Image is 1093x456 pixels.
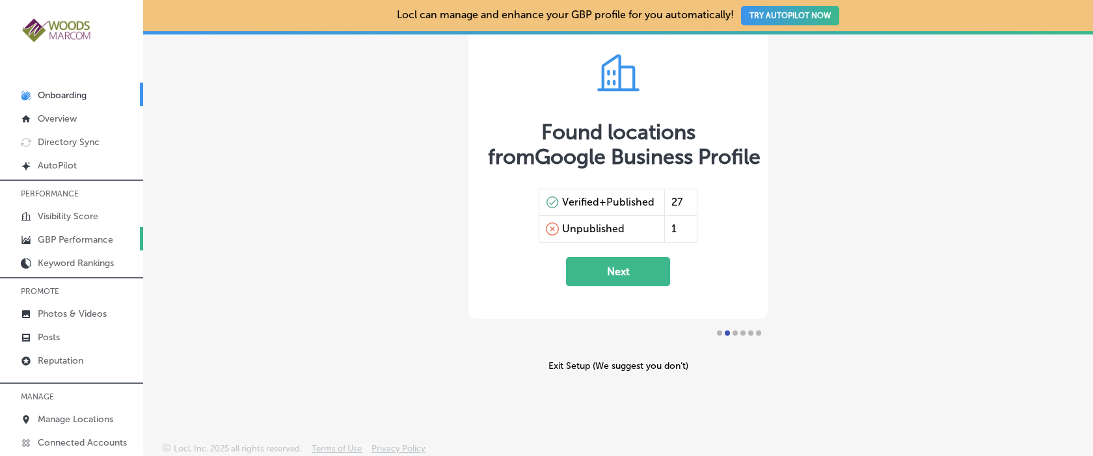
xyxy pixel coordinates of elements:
[21,17,92,44] img: 4a29b66a-e5ec-43cd-850c-b989ed1601aaLogo_Horizontal_BerryOlive_1000.jpg
[664,216,697,242] div: 1
[38,355,83,366] p: Reputation
[38,234,113,245] p: GBP Performance
[38,437,127,448] p: Connected Accounts
[38,308,107,319] p: Photos & Videos
[38,211,98,222] p: Visibility Score
[38,160,77,171] p: AutoPilot
[174,444,302,453] p: Locl, Inc. 2025 all rights reserved.
[562,222,625,235] div: Unpublished
[38,137,100,148] p: Directory Sync
[38,258,114,269] p: Keyword Rankings
[38,332,60,343] p: Posts
[741,6,839,25] button: TRY AUTOPILOT NOW
[664,189,697,215] div: 27
[468,360,768,371] div: Exit Setup (We suggest you don’t)
[566,257,670,286] button: Next
[38,113,77,124] p: Overview
[535,144,761,169] span: Google Business Profile
[488,120,748,169] div: Found locations from
[38,414,113,425] p: Manage Locations
[38,90,87,101] p: Onboarding
[562,196,654,209] div: Verified+Published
